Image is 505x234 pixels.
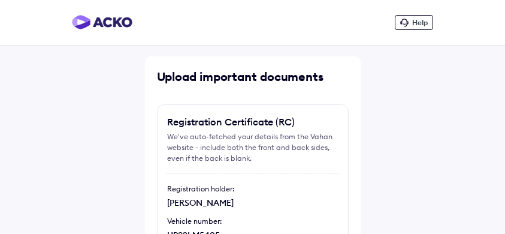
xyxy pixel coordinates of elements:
[167,197,338,209] div: [PERSON_NAME]
[412,18,428,27] span: Help
[167,115,295,129] div: Registration Certificate (RC)
[72,15,132,29] img: horizontal-gradient.png
[167,184,338,194] div: Registration holder:
[167,216,338,227] div: Vehicle number:
[167,131,338,164] div: We've auto-fetched your details from the Vahan website - include both the front and back sides, e...
[157,68,349,85] div: Upload important documents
